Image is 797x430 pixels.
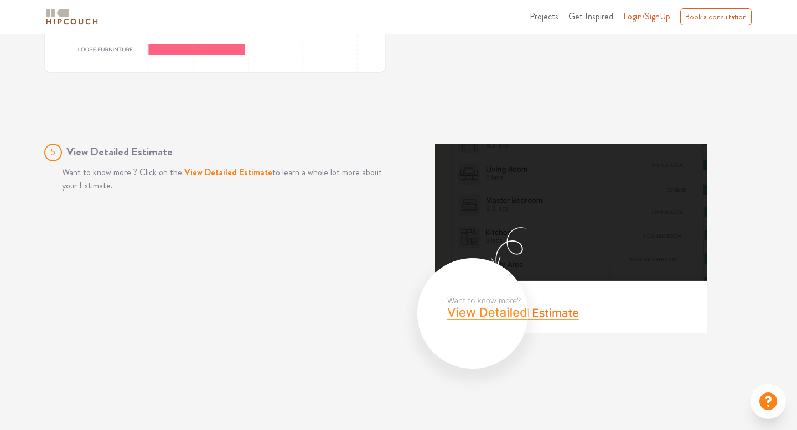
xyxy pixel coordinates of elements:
span: View Detailed Estimate [184,166,272,179]
p: Want to know more ? Click on the to learn a whole lot more about your Estimate. [44,166,398,192]
span: Get Inspired [568,10,613,23]
span: logo-horizontal.svg [44,4,100,29]
span: Login/SignUp [623,10,670,23]
span: 5 [44,144,62,161]
span: View Detailed Estimate [66,144,173,160]
img: View Detailed Estimate [398,144,709,395]
img: logo-horizontal.svg [44,7,100,27]
div: Book a consultation [680,8,752,25]
span: Projects [530,10,558,23]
